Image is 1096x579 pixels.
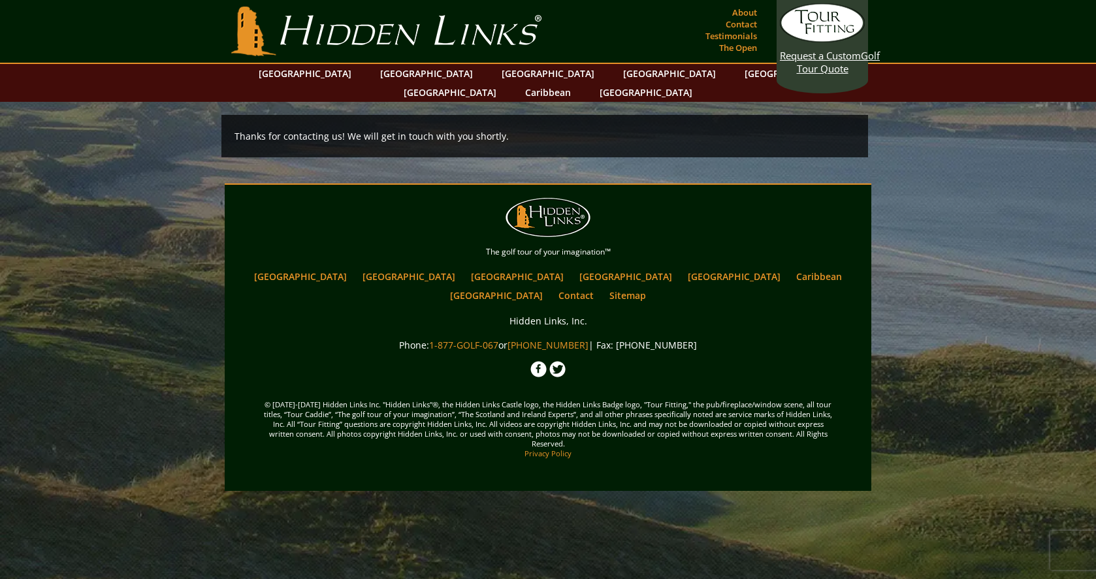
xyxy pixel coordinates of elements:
[228,337,868,353] p: Phone: or | Fax: [PHONE_NUMBER]
[780,3,865,75] a: Request a CustomGolf Tour Quote
[722,15,760,33] a: Contact
[524,448,572,458] a: Privacy Policy
[374,64,479,83] a: [GEOGRAPHIC_DATA]
[552,286,600,305] a: Contact
[519,83,577,102] a: Caribbean
[429,339,498,351] a: 1-877-GOLF-067
[508,339,588,351] a: [PHONE_NUMBER]
[790,267,848,286] a: Caribbean
[681,267,787,286] a: [GEOGRAPHIC_DATA]
[530,361,547,377] img: Facebook
[593,83,699,102] a: [GEOGRAPHIC_DATA]
[617,64,722,83] a: [GEOGRAPHIC_DATA]
[729,3,760,22] a: About
[716,39,760,57] a: The Open
[603,286,653,305] a: Sitemap
[228,380,868,478] span: © [DATE]-[DATE] Hidden Links Inc. "Hidden Links"®, the Hidden Links Castle logo, the Hidden Links...
[234,128,855,144] p: Thanks for contacting us! We will get in touch with you shortly.
[248,267,353,286] a: [GEOGRAPHIC_DATA]
[464,267,570,286] a: [GEOGRAPHIC_DATA]
[397,83,503,102] a: [GEOGRAPHIC_DATA]
[780,49,861,62] span: Request a Custom
[356,267,462,286] a: [GEOGRAPHIC_DATA]
[228,245,868,259] p: The golf tour of your imagination™
[573,267,679,286] a: [GEOGRAPHIC_DATA]
[228,313,868,329] p: Hidden Links, Inc.
[549,361,566,377] img: Twitter
[495,64,601,83] a: [GEOGRAPHIC_DATA]
[443,286,549,305] a: [GEOGRAPHIC_DATA]
[738,64,844,83] a: [GEOGRAPHIC_DATA]
[702,27,760,45] a: Testimonials
[252,64,358,83] a: [GEOGRAPHIC_DATA]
